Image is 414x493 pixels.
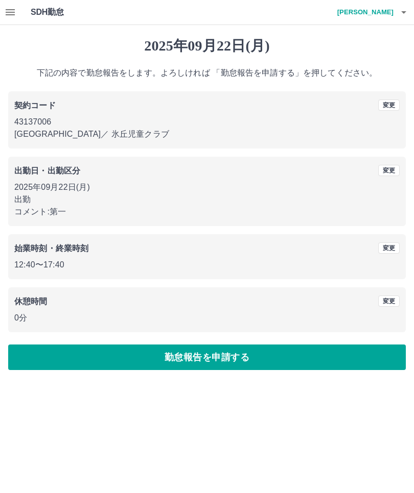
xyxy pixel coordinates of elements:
button: 変更 [378,242,400,254]
p: 0分 [14,312,400,324]
p: 下記の内容で勤怠報告をします。よろしければ 「勤怠報告を申請する」を押してください。 [8,67,406,79]
p: 12:40 〜 17:40 [14,259,400,271]
button: 勤怠報告を申請する [8,344,406,370]
p: 43137006 [14,116,400,128]
b: 休憩時間 [14,297,48,306]
b: 契約コード [14,101,56,110]
button: 変更 [378,100,400,111]
h1: 2025年09月22日(月) [8,37,406,55]
button: 変更 [378,165,400,176]
p: コメント: 第一 [14,206,400,218]
button: 変更 [378,295,400,307]
p: 2025年09月22日(月) [14,181,400,193]
p: 出勤 [14,193,400,206]
b: 出勤日・出勤区分 [14,166,80,175]
p: [GEOGRAPHIC_DATA] ／ 氷丘児童クラブ [14,128,400,140]
b: 始業時刻・終業時刻 [14,244,88,253]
